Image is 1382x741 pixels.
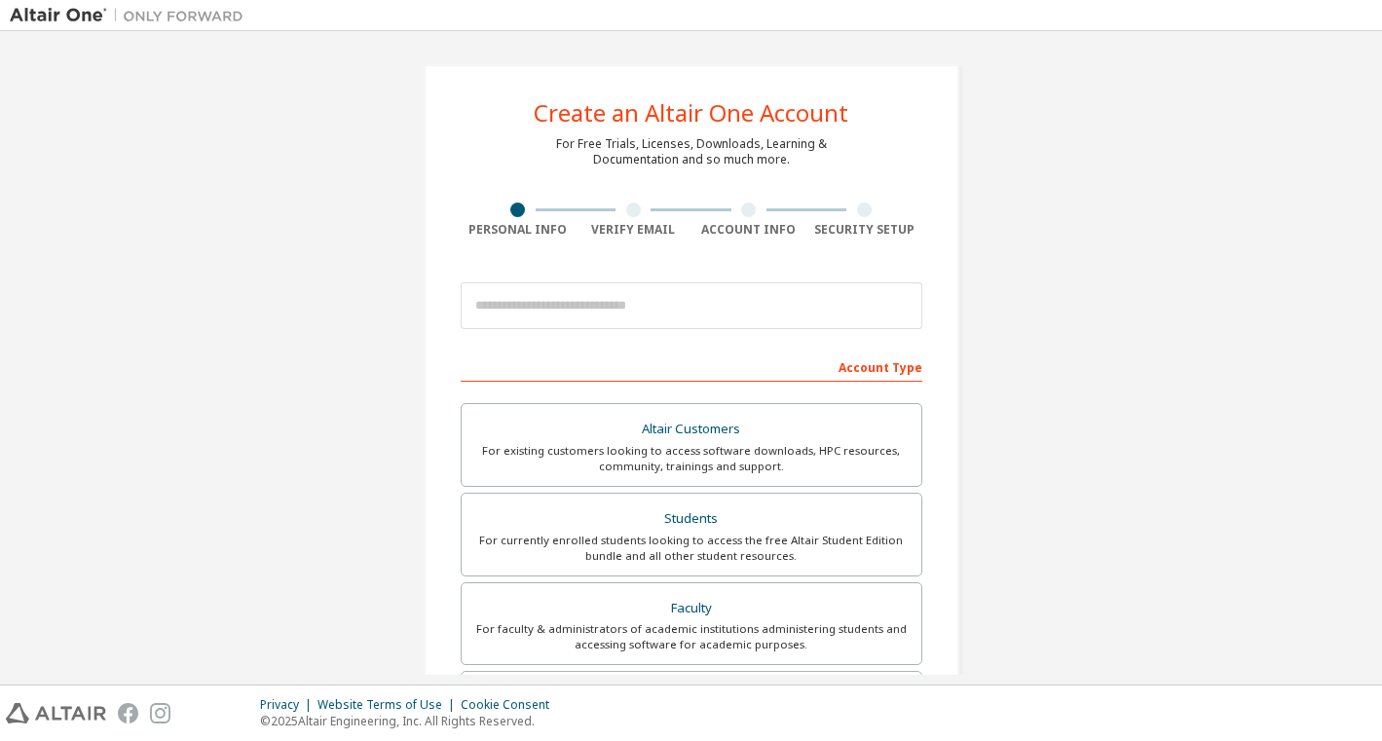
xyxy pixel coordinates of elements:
div: For existing customers looking to access software downloads, HPC resources, community, trainings ... [473,443,910,474]
div: Privacy [260,697,317,713]
p: © 2025 Altair Engineering, Inc. All Rights Reserved. [260,713,561,729]
div: Altair Customers [473,416,910,443]
div: Verify Email [576,222,691,238]
div: For faculty & administrators of academic institutions administering students and accessing softwa... [473,621,910,652]
div: Cookie Consent [461,697,561,713]
div: Account Info [691,222,807,238]
div: Personal Info [461,222,577,238]
div: Faculty [473,595,910,622]
img: facebook.svg [118,703,138,723]
img: Altair One [10,6,253,25]
div: Account Type [461,351,922,382]
div: Website Terms of Use [317,697,461,713]
div: Create an Altair One Account [534,101,848,125]
img: instagram.svg [150,703,170,723]
div: Students [473,505,910,533]
div: For Free Trials, Licenses, Downloads, Learning & Documentation and so much more. [556,136,827,167]
div: Security Setup [806,222,922,238]
div: For currently enrolled students looking to access the free Altair Student Edition bundle and all ... [473,533,910,564]
img: altair_logo.svg [6,703,106,723]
